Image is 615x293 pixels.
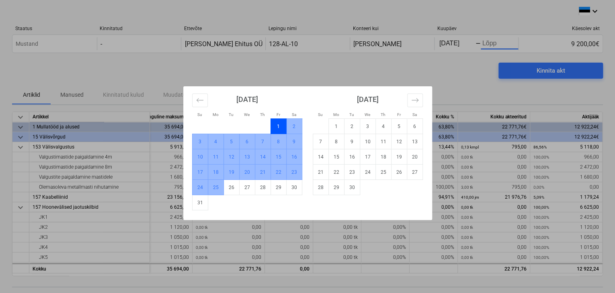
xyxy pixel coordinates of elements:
td: Choose Sunday, August 17, 2025 as your check-out date. It's available. [192,165,208,180]
td: Choose Friday, August 22, 2025 as your check-out date. It's available. [271,165,286,180]
td: Choose Saturday, August 30, 2025 as your check-out date. It's available. [286,180,302,195]
td: Choose Friday, August 8, 2025 as your check-out date. It's available. [271,134,286,149]
td: Choose Sunday, September 7, 2025 as your check-out date. It's available. [313,134,328,149]
td: Choose Thursday, August 21, 2025 as your check-out date. It's available. [255,165,271,180]
td: Choose Wednesday, August 6, 2025 as your check-out date. It's available. [239,134,255,149]
td: Choose Saturday, August 16, 2025 as your check-out date. It's available. [286,149,302,165]
td: Choose Tuesday, August 26, 2025 as your check-out date. It's available. [223,180,239,195]
td: Choose Tuesday, August 12, 2025 as your check-out date. It's available. [223,149,239,165]
strong: [DATE] [236,95,258,104]
small: Su [318,112,323,117]
td: Choose Tuesday, August 5, 2025 as your check-out date. It's available. [223,134,239,149]
td: Choose Monday, September 1, 2025 as your check-out date. It's available. [328,119,344,134]
small: Sa [292,112,296,117]
button: Move backward to switch to the previous month. [192,94,208,107]
td: Choose Sunday, September 28, 2025 as your check-out date. It's available. [313,180,328,195]
td: Choose Saturday, August 9, 2025 as your check-out date. It's available. [286,134,302,149]
td: Choose Tuesday, September 16, 2025 as your check-out date. It's available. [344,149,360,165]
td: Choose Monday, September 29, 2025 as your check-out date. It's available. [328,180,344,195]
td: Choose Thursday, September 18, 2025 as your check-out date. It's available. [375,149,391,165]
td: Choose Saturday, September 20, 2025 as your check-out date. It's available. [407,149,422,165]
td: Choose Friday, August 29, 2025 as your check-out date. It's available. [271,180,286,195]
td: Choose Sunday, September 21, 2025 as your check-out date. It's available. [313,165,328,180]
td: Choose Friday, August 15, 2025 as your check-out date. It's available. [271,149,286,165]
td: Choose Tuesday, September 30, 2025 as your check-out date. It's available. [344,180,360,195]
small: Tu [349,112,354,117]
td: Choose Wednesday, September 24, 2025 as your check-out date. It's available. [360,165,375,180]
td: Choose Monday, September 22, 2025 as your check-out date. It's available. [328,165,344,180]
td: Choose Friday, September 5, 2025 as your check-out date. It's available. [391,119,407,134]
td: Choose Thursday, September 4, 2025 as your check-out date. It's available. [375,119,391,134]
td: Choose Saturday, August 2, 2025 as your check-out date. It's available. [286,119,302,134]
small: Tu [229,112,234,117]
td: Choose Sunday, September 14, 2025 as your check-out date. It's available. [313,149,328,165]
td: Choose Thursday, September 11, 2025 as your check-out date. It's available. [375,134,391,149]
td: Choose Wednesday, August 20, 2025 as your check-out date. It's available. [239,165,255,180]
button: Move forward to switch to the next month. [407,94,423,107]
small: Th [381,112,385,117]
td: Choose Monday, August 4, 2025 as your check-out date. It's available. [208,134,223,149]
td: Choose Saturday, September 6, 2025 as your check-out date. It's available. [407,119,422,134]
td: Choose Tuesday, September 9, 2025 as your check-out date. It's available. [344,134,360,149]
td: Choose Monday, August 18, 2025 as your check-out date. It's available. [208,165,223,180]
td: Choose Tuesday, August 19, 2025 as your check-out date. It's available. [223,165,239,180]
td: Choose Tuesday, September 23, 2025 as your check-out date. It's available. [344,165,360,180]
td: Choose Monday, August 25, 2025 as your check-out date. It's available. [208,180,223,195]
td: Choose Friday, September 26, 2025 as your check-out date. It's available. [391,165,407,180]
td: Choose Wednesday, August 13, 2025 as your check-out date. It's available. [239,149,255,165]
small: Sa [412,112,417,117]
td: Choose Tuesday, September 2, 2025 as your check-out date. It's available. [344,119,360,134]
td: Choose Wednesday, September 17, 2025 as your check-out date. It's available. [360,149,375,165]
td: Choose Monday, August 11, 2025 as your check-out date. It's available. [208,149,223,165]
td: Choose Sunday, August 24, 2025 as your check-out date. It's available. [192,180,208,195]
td: Choose Thursday, September 25, 2025 as your check-out date. It's available. [375,165,391,180]
td: Choose Saturday, August 23, 2025 as your check-out date. It's available. [286,165,302,180]
small: Th [260,112,265,117]
small: Mo [333,112,339,117]
td: Choose Saturday, September 13, 2025 as your check-out date. It's available. [407,134,422,149]
td: Choose Sunday, August 31, 2025 as your check-out date. It's available. [192,195,208,210]
small: We [244,112,250,117]
td: Choose Monday, September 15, 2025 as your check-out date. It's available. [328,149,344,165]
small: Su [197,112,202,117]
small: Mo [213,112,219,117]
td: Not available. Friday, August 1, 2025 [271,119,286,134]
td: Choose Friday, September 19, 2025 as your check-out date. It's available. [391,149,407,165]
td: Choose Wednesday, September 10, 2025 as your check-out date. It's available. [360,134,375,149]
small: Fr [277,112,280,117]
small: Fr [397,112,401,117]
td: Choose Wednesday, August 27, 2025 as your check-out date. It's available. [239,180,255,195]
td: Choose Wednesday, September 3, 2025 as your check-out date. It's available. [360,119,375,134]
td: Choose Thursday, August 7, 2025 as your check-out date. It's available. [255,134,271,149]
div: Calendar [183,86,432,220]
td: Choose Saturday, September 27, 2025 as your check-out date. It's available. [407,165,422,180]
td: Choose Sunday, August 10, 2025 as your check-out date. It's available. [192,149,208,165]
td: Choose Friday, September 12, 2025 as your check-out date. It's available. [391,134,407,149]
td: Choose Thursday, August 14, 2025 as your check-out date. It's available. [255,149,271,165]
td: Choose Sunday, August 3, 2025 as your check-out date. It's available. [192,134,208,149]
small: We [365,112,370,117]
strong: [DATE] [357,95,379,104]
td: Choose Monday, September 8, 2025 as your check-out date. It's available. [328,134,344,149]
td: Choose Thursday, August 28, 2025 as your check-out date. It's available. [255,180,271,195]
